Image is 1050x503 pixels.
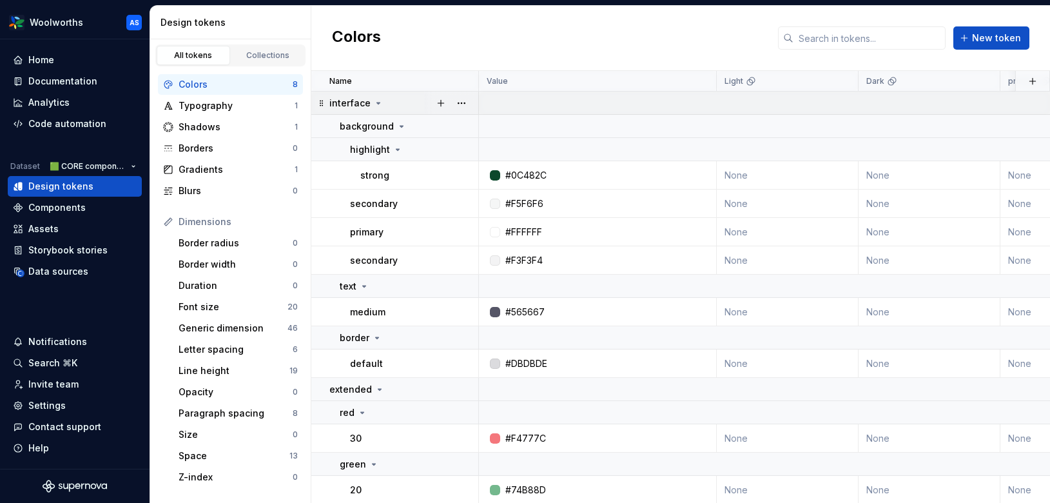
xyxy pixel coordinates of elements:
div: Code automation [28,117,106,130]
a: Invite team [8,374,142,395]
p: Dark [866,76,884,86]
p: border [340,331,369,344]
a: Shadows1 [158,117,303,137]
td: None [717,218,859,246]
button: Contact support [8,417,142,437]
a: Documentation [8,71,142,92]
div: Assets [28,222,59,235]
div: Design tokens [160,16,306,29]
a: Gradients1 [158,159,303,180]
div: Analytics [28,96,70,109]
td: None [717,190,859,218]
a: Settings [8,395,142,416]
div: Shadows [179,121,295,133]
a: Blurs0 [158,181,303,201]
div: #74B88D [505,484,546,497]
div: Letter spacing [179,343,293,356]
div: Paragraph spacing [179,407,293,420]
svg: Supernova Logo [43,480,107,493]
div: All tokens [161,50,226,61]
div: #0C482C [505,169,547,182]
td: None [859,161,1000,190]
p: strong [360,169,389,182]
div: 0 [293,472,298,482]
div: Duration [179,279,293,292]
a: Generic dimension46 [173,318,303,339]
a: Z-index0 [173,467,303,488]
a: Opacity0 [173,382,303,402]
div: 8 [293,79,298,90]
div: Colors [179,78,293,91]
div: Notifications [28,335,87,348]
button: WoolworthsAS [3,8,147,36]
div: 0 [293,143,298,153]
div: 6 [293,344,298,355]
a: Duration0 [173,275,303,296]
div: Typography [179,99,295,112]
div: Home [28,54,54,66]
div: Search ⌘K [28,357,77,370]
div: Invite team [28,378,79,391]
div: Settings [28,399,66,412]
p: highlight [350,143,390,156]
div: 0 [293,429,298,440]
p: background [340,120,394,133]
td: None [717,161,859,190]
p: text [340,280,356,293]
div: 13 [289,451,298,461]
td: None [859,424,1000,453]
p: Name [329,76,352,86]
div: #DBDBDE [505,357,547,370]
input: Search in tokens... [793,26,946,50]
p: default [350,357,383,370]
button: New token [953,26,1029,50]
p: extended [329,383,372,396]
div: Help [28,442,49,455]
a: Space13 [173,446,303,466]
td: None [717,424,859,453]
a: Letter spacing6 [173,339,303,360]
a: Assets [8,219,142,239]
div: Blurs [179,184,293,197]
div: 0 [293,259,298,270]
p: green [340,458,366,471]
p: Value [487,76,508,86]
div: Data sources [28,265,88,278]
a: Font size20 [173,297,303,317]
button: 🟩 CORE components [44,157,142,175]
span: 🟩 CORE components [50,161,126,172]
div: #FFFFFF [505,226,542,239]
div: Border radius [179,237,293,250]
div: 46 [287,323,298,333]
div: #F5F6F6 [505,197,543,210]
div: AS [130,17,139,28]
a: Size0 [173,424,303,445]
td: None [859,246,1000,275]
td: None [717,350,859,378]
a: Data sources [8,261,142,282]
div: Borders [179,142,293,155]
p: red [340,406,355,419]
div: #F4777C [505,432,546,445]
a: Design tokens [8,176,142,197]
p: primary [350,226,384,239]
div: Font size [179,301,287,313]
button: Help [8,438,142,459]
div: Border width [179,258,293,271]
div: Dataset [10,161,40,172]
td: None [859,190,1000,218]
div: Space [179,449,289,462]
div: Collections [236,50,300,61]
span: New token [972,32,1021,44]
a: Home [8,50,142,70]
button: Notifications [8,331,142,352]
div: 20 [287,302,298,312]
a: Borders0 [158,138,303,159]
div: Storybook stories [28,244,108,257]
div: Generic dimension [179,322,287,335]
div: 1 [295,122,298,132]
a: Line height19 [173,360,303,381]
a: Border width0 [173,254,303,275]
p: 20 [350,484,362,497]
